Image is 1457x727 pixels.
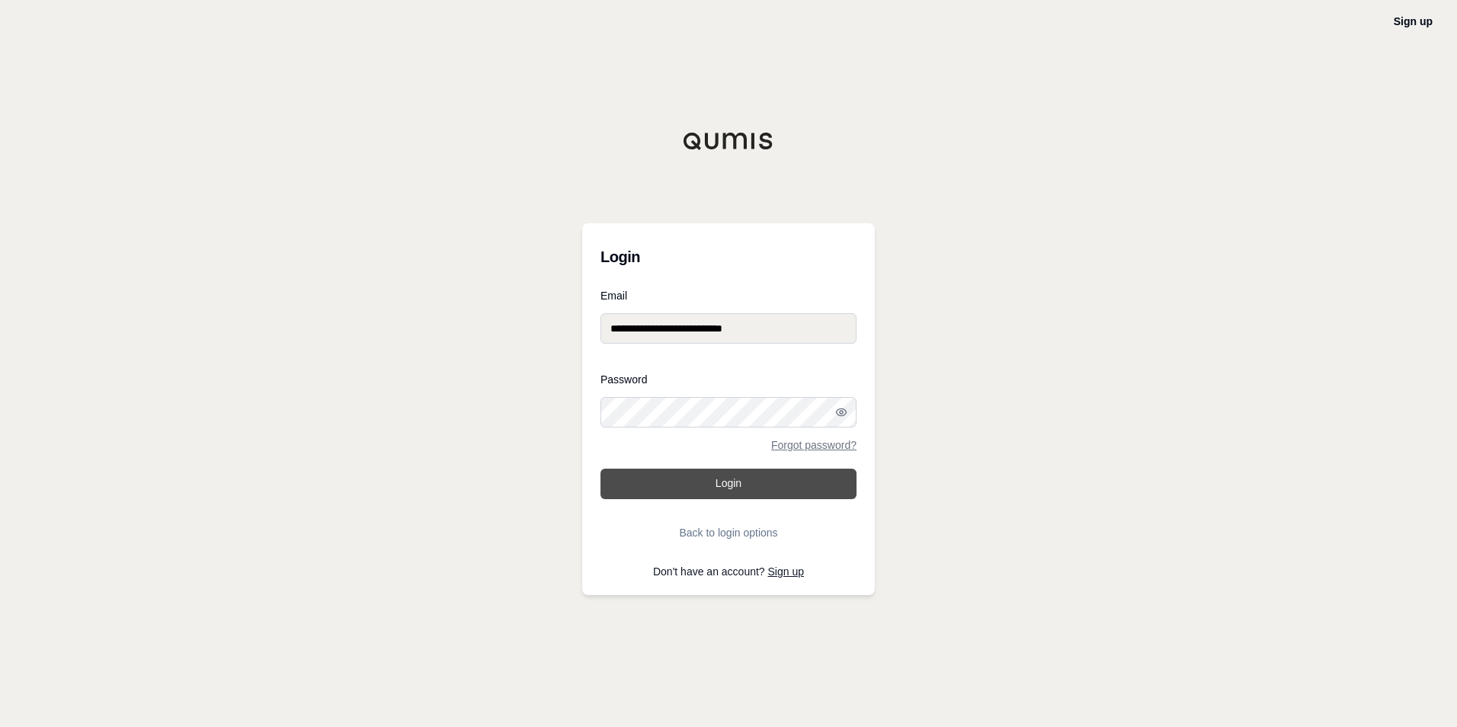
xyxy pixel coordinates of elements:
[600,517,857,548] button: Back to login options
[1394,15,1433,27] a: Sign up
[600,566,857,577] p: Don't have an account?
[768,565,804,578] a: Sign up
[771,440,857,450] a: Forgot password?
[600,469,857,499] button: Login
[600,290,857,301] label: Email
[600,374,857,385] label: Password
[683,132,774,150] img: Qumis
[600,242,857,272] h3: Login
